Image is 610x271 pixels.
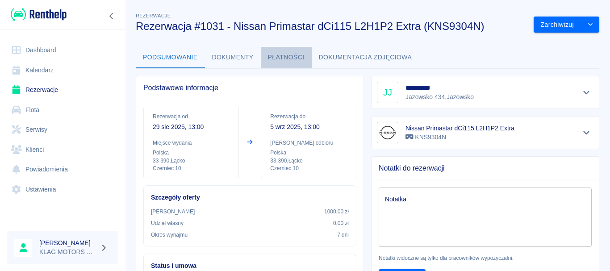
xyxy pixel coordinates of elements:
p: 5 wrz 2025, 13:00 [270,122,347,132]
h3: Rezerwacja #1031 - Nissan Primastar dCi115 L2H1P2 Extra (KNS9304N) [136,20,526,33]
p: 29 sie 2025, 13:00 [153,122,230,132]
p: Czerniec 10 [153,165,230,172]
button: Zwiń nawigację [105,10,118,22]
p: KNS9304N [405,133,514,142]
h6: Szczegóły oferty [151,193,349,202]
p: 33-390 , Łącko [270,157,347,165]
p: 0,00 zł [333,219,349,227]
p: KLAG MOTORS Rent a Car [39,247,96,257]
img: Renthelp logo [11,7,67,22]
button: Podsumowanie [136,47,205,68]
div: JJ [377,82,398,103]
h6: [PERSON_NAME] [39,238,96,247]
h6: Nissan Primastar dCi115 L2H1P2 Extra [405,124,514,133]
p: 1000,00 zł [324,208,349,216]
p: Rezerwacja od [153,113,230,121]
a: Kalendarz [7,60,118,80]
button: Zarchiwizuj [534,17,581,33]
p: Czerniec 10 [270,165,347,172]
p: Polska [153,149,230,157]
a: Powiadomienia [7,159,118,179]
p: Okres wynajmu [151,231,188,239]
p: Rezerwacja do [270,113,347,121]
button: Płatności [261,47,312,68]
span: Notatki do rezerwacji [379,164,592,173]
p: [PERSON_NAME] odbioru [270,139,347,147]
button: drop-down [581,17,599,33]
span: Rezerwacje [136,13,171,18]
p: 33-390 , Łącko [153,157,230,165]
p: 7 dni [337,231,349,239]
a: Renthelp logo [7,7,67,22]
p: [PERSON_NAME] [151,208,195,216]
p: Udział własny [151,219,184,227]
a: Dashboard [7,40,118,60]
a: Flota [7,100,118,120]
p: Notatki widoczne są tylko dla pracowników wypożyczalni. [379,254,592,262]
p: Jazowsko 434 , Jazowsko [405,92,476,102]
button: Dokumentacja zdjęciowa [312,47,419,68]
button: Pokaż szczegóły [579,86,594,99]
p: Polska [270,149,347,157]
a: Klienci [7,140,118,160]
h6: Status i umowa [151,261,349,271]
p: Miejsce wydania [153,139,230,147]
button: Pokaż szczegóły [579,126,594,139]
a: Ustawienia [7,179,118,200]
a: Rezerwacje [7,80,118,100]
a: Serwisy [7,120,118,140]
img: Image [379,124,397,142]
button: Dokumenty [205,47,261,68]
span: Podstawowe informacje [143,83,356,92]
